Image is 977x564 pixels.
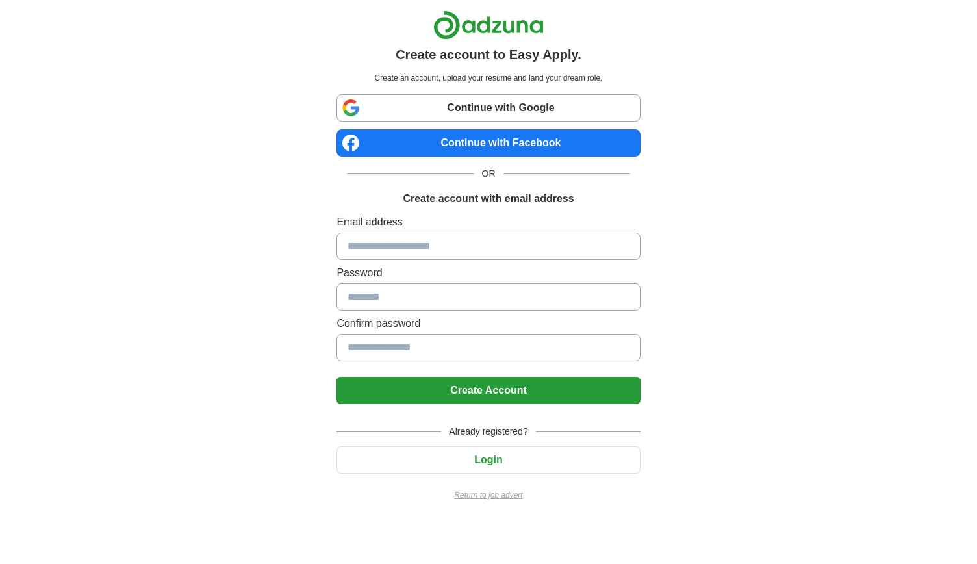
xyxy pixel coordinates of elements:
[336,489,640,501] a: Return to job advert
[336,377,640,404] button: Create Account
[396,45,581,64] h1: Create account to Easy Apply.
[336,94,640,122] a: Continue with Google
[339,72,637,84] p: Create an account, upload your resume and land your dream role.
[336,265,640,281] label: Password
[336,454,640,465] a: Login
[336,214,640,230] label: Email address
[336,446,640,474] button: Login
[336,316,640,331] label: Confirm password
[441,425,535,439] span: Already registered?
[433,10,544,40] img: Adzuna logo
[403,191,574,207] h1: Create account with email address
[474,167,503,181] span: OR
[336,129,640,157] a: Continue with Facebook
